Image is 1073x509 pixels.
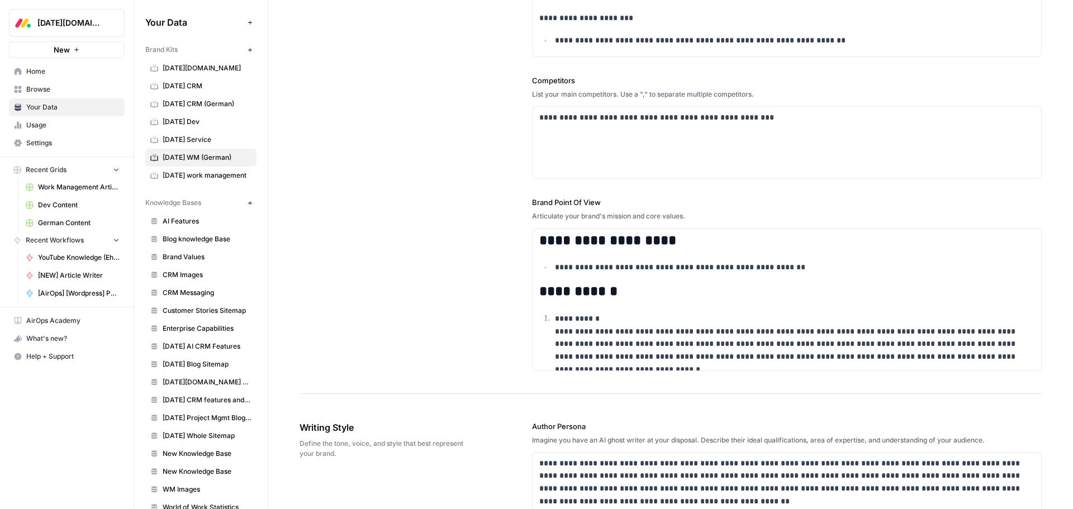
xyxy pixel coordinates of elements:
span: Brand Kits [145,45,178,55]
img: Monday.com Logo [13,13,33,33]
span: Home [26,66,120,77]
a: Browse [9,80,125,98]
span: [DATE] Service [163,135,251,145]
a: CRM Messaging [145,284,257,302]
span: [DATE] CRM [163,81,251,91]
span: [DATE] WM (German) [163,153,251,163]
span: New [54,44,70,55]
a: Home [9,63,125,80]
span: Enterprise Capabilities [163,324,251,334]
span: YouTube Knowledge (Ehud) [38,253,120,263]
span: Browse [26,84,120,94]
span: Work Management Article Grid [38,182,120,192]
a: Work Management Article Grid [21,178,125,196]
span: Recent Workflows [26,235,84,245]
span: [DATE] Blog Sitemap [163,359,251,369]
span: [DATE][DOMAIN_NAME] [163,63,251,73]
span: Brand Values [163,252,251,262]
span: [NEW] Article Writer [38,270,120,280]
span: Dev Content [38,200,120,210]
span: Customer Stories Sitemap [163,306,251,316]
span: New Knowledge Base [163,449,251,459]
a: [DATE] AI CRM Features [145,337,257,355]
a: [DATE][DOMAIN_NAME] AI offering [145,373,257,391]
a: [DATE] Blog Sitemap [145,355,257,373]
span: [DATE] AI CRM Features [163,341,251,351]
a: YouTube Knowledge (Ehud) [21,249,125,267]
span: [DATE] work management [163,170,251,180]
span: [DATE] CRM (German) [163,99,251,109]
span: WM Images [163,484,251,494]
a: Blog knowledge Base [145,230,257,248]
span: Writing Style [300,421,469,434]
label: Author Persona [532,421,1042,432]
a: [DATE] work management [145,167,257,184]
span: Knowledge Bases [145,198,201,208]
a: [AirOps] [Wordpress] Publish Cornerstone Post [21,284,125,302]
div: What's new? [10,330,124,347]
a: CRM Images [145,266,257,284]
span: Recent Grids [26,165,67,175]
a: [NEW] Article Writer [21,267,125,284]
a: Enterprise Capabilities [145,320,257,337]
span: Define the tone, voice, and style that best represent your brand. [300,439,469,459]
a: Your Data [9,98,125,116]
button: Workspace: Monday.com [9,9,125,37]
span: [DATE] Dev [163,117,251,127]
button: Recent Grids [9,161,125,178]
span: Usage [26,120,120,130]
span: Help + Support [26,351,120,361]
button: What's new? [9,330,125,348]
a: [DATE] Project Mgmt Blog Sitemap [145,409,257,427]
span: Your Data [26,102,120,112]
a: WM Images [145,481,257,498]
a: [DATE] CRM features and use cases [145,391,257,409]
a: Settings [9,134,125,152]
span: Your Data [145,16,243,29]
span: AI Features [163,216,251,226]
span: AirOps Academy [26,316,120,326]
a: [DATE] CRM [145,77,257,95]
a: [DATE] Dev [145,113,257,131]
span: Settings [26,138,120,148]
button: Help + Support [9,348,125,365]
a: New Knowledge Base [145,445,257,463]
button: New [9,41,125,58]
a: German Content [21,214,125,232]
label: Competitors [532,75,1042,86]
span: German Content [38,218,120,228]
span: CRM Messaging [163,288,251,298]
span: [DATE][DOMAIN_NAME] [37,17,105,28]
span: [DATE] CRM features and use cases [163,395,251,405]
a: Customer Stories Sitemap [145,302,257,320]
button: Recent Workflows [9,232,125,249]
a: Dev Content [21,196,125,214]
div: Imagine you have an AI ghost writer at your disposal. Describe their ideal qualifications, area o... [532,435,1042,445]
label: Brand Point Of View [532,197,1042,208]
span: [DATE][DOMAIN_NAME] AI offering [163,377,251,387]
span: [DATE] Whole Sitemap [163,431,251,441]
span: New Knowledge Base [163,467,251,477]
span: [DATE] Project Mgmt Blog Sitemap [163,413,251,423]
div: Articulate your brand's mission and core values. [532,211,1042,221]
a: Usage [9,116,125,134]
a: [DATE][DOMAIN_NAME] [145,59,257,77]
span: Blog knowledge Base [163,234,251,244]
a: [DATE] Whole Sitemap [145,427,257,445]
a: Brand Values [145,248,257,266]
span: [AirOps] [Wordpress] Publish Cornerstone Post [38,288,120,298]
span: CRM Images [163,270,251,280]
a: [DATE] WM (German) [145,149,257,167]
div: List your main competitors. Use a "," to separate multiple competitors. [532,89,1042,99]
a: AirOps Academy [9,312,125,330]
a: [DATE] Service [145,131,257,149]
a: New Knowledge Base [145,463,257,481]
a: [DATE] CRM (German) [145,95,257,113]
a: AI Features [145,212,257,230]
